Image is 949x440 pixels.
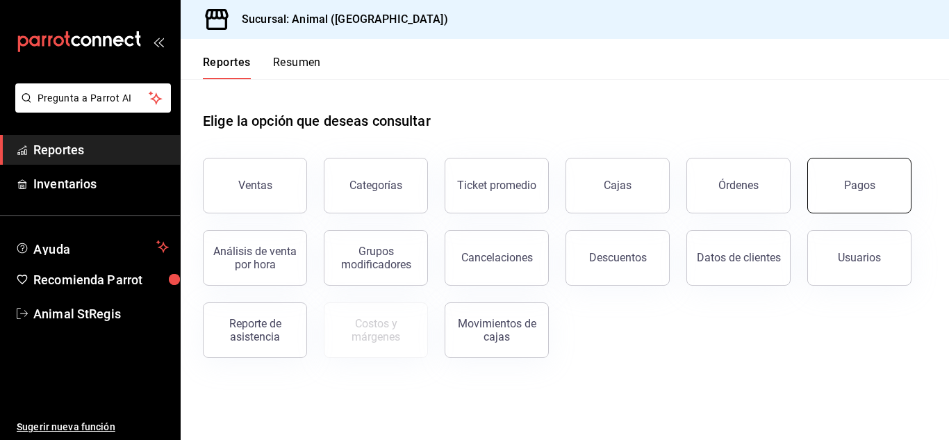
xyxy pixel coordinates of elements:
div: Movimientos de cajas [454,317,540,343]
button: Análisis de venta por hora [203,230,307,286]
div: Ventas [238,179,272,192]
button: Reporte de asistencia [203,302,307,358]
div: navigation tabs [203,56,321,79]
div: Categorías [349,179,402,192]
span: Reportes [33,140,169,159]
button: Ticket promedio [445,158,549,213]
button: Descuentos [566,230,670,286]
button: Usuarios [807,230,911,286]
button: open_drawer_menu [153,36,164,47]
button: Reportes [203,56,251,79]
button: Cancelaciones [445,230,549,286]
div: Datos de clientes [697,251,781,264]
span: Pregunta a Parrot AI [38,91,149,106]
span: Inventarios [33,174,169,193]
button: Movimientos de cajas [445,302,549,358]
button: Grupos modificadores [324,230,428,286]
span: Recomienda Parrot [33,270,169,289]
div: Usuarios [838,251,881,264]
div: Costos y márgenes [333,317,419,343]
button: Datos de clientes [686,230,791,286]
div: Cajas [604,177,632,194]
button: Contrata inventarios para ver este reporte [324,302,428,358]
h1: Elige la opción que deseas consultar [203,111,431,131]
button: Resumen [273,56,321,79]
a: Cajas [566,158,670,213]
div: Grupos modificadores [333,245,419,271]
button: Categorías [324,158,428,213]
div: Ticket promedio [457,179,536,192]
button: Ventas [203,158,307,213]
button: Pregunta a Parrot AI [15,83,171,113]
div: Reporte de asistencia [212,317,298,343]
div: Cancelaciones [461,251,533,264]
span: Ayuda [33,238,151,255]
button: Órdenes [686,158,791,213]
div: Órdenes [718,179,759,192]
div: Descuentos [589,251,647,264]
button: Pagos [807,158,911,213]
div: Análisis de venta por hora [212,245,298,271]
span: Sugerir nueva función [17,420,169,434]
span: Animal StRegis [33,304,169,323]
h3: Sucursal: Animal ([GEOGRAPHIC_DATA]) [231,11,448,28]
div: Pagos [844,179,875,192]
a: Pregunta a Parrot AI [10,101,171,115]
